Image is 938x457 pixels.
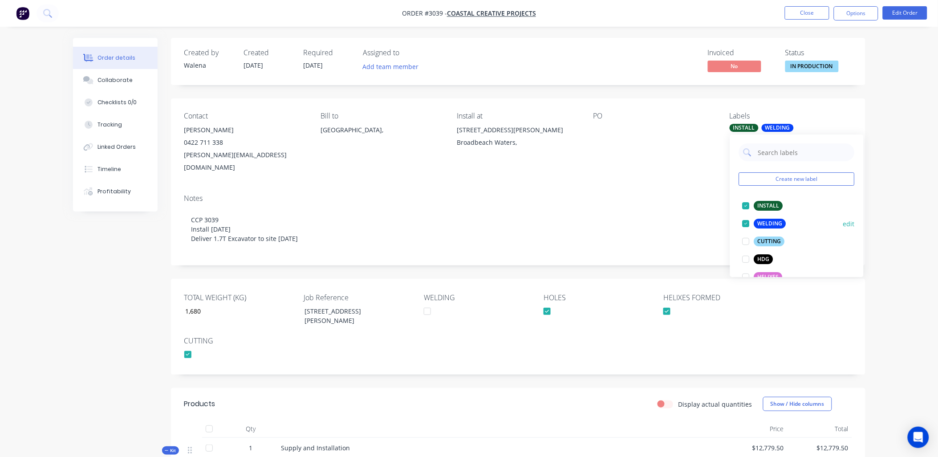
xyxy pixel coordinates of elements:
[358,61,423,73] button: Add team member
[457,136,579,149] div: Broadbeach Waters,
[184,292,296,303] label: TOTAL WEIGHT (KG)
[321,124,443,152] div: [GEOGRAPHIC_DATA],
[184,124,306,136] div: [PERSON_NAME]
[424,292,535,303] label: WELDING
[739,253,777,265] button: HDG
[754,237,785,246] div: CUTTING
[363,61,424,73] button: Add team member
[762,124,794,132] div: WELDING
[165,447,176,454] span: Kit
[184,206,852,252] div: CCP 3039 Install [DATE] Deliver 1.7T Excavator to site [DATE]
[739,200,787,212] button: INSTALL
[544,292,655,303] label: HOLES
[249,443,253,453] span: 1
[457,112,579,120] div: Install at
[184,61,233,70] div: Walena
[97,188,131,196] div: Profitability
[304,61,323,69] span: [DATE]
[708,49,775,57] div: Invoiced
[97,98,137,106] div: Checklists 0/0
[184,124,306,174] div: [PERSON_NAME]0422 711 338[PERSON_NAME][EMAIL_ADDRESS][DOMAIN_NAME]
[785,6,829,20] button: Close
[304,292,415,303] label: Job Reference
[184,112,306,120] div: Contact
[457,124,579,152] div: [STREET_ADDRESS][PERSON_NAME]Broadbeach Waters,
[730,112,852,120] div: Labels
[739,271,786,283] button: HELIXES
[184,49,233,57] div: Created by
[244,61,264,69] span: [DATE]
[678,400,752,409] label: Display actual quantities
[73,69,158,91] button: Collaborate
[73,180,158,203] button: Profitability
[73,158,158,180] button: Timeline
[447,9,536,18] a: Coastal Creative Projects
[402,9,447,18] span: Order #3039 -
[739,235,788,248] button: CUTTING
[97,143,136,151] div: Linked Orders
[178,305,295,318] input: Enter number...
[457,124,579,136] div: [STREET_ADDRESS][PERSON_NAME]
[97,54,135,62] div: Order details
[184,335,296,346] label: CUTTING
[304,49,353,57] div: Required
[184,149,306,174] div: [PERSON_NAME][EMAIL_ADDRESS][DOMAIN_NAME]
[224,420,278,438] div: Qty
[785,61,839,74] button: IN PRODUCTION
[184,194,852,203] div: Notes
[73,91,158,114] button: Checklists 0/0
[162,446,179,455] div: Kit
[184,136,306,149] div: 0422 711 338
[843,219,855,228] button: edit
[723,420,788,438] div: Price
[834,6,878,20] button: Options
[73,47,158,69] button: Order details
[363,49,452,57] div: Assigned to
[281,444,350,452] span: Supply and Installation
[883,6,927,20] button: Edit Order
[593,112,715,120] div: PO
[97,121,122,129] div: Tracking
[754,219,786,228] div: WELDING
[73,136,158,158] button: Linked Orders
[730,124,759,132] div: INSTALL
[297,305,409,327] div: [STREET_ADDRESS][PERSON_NAME]
[663,292,775,303] label: HELIXES FORMED
[97,165,121,173] div: Timeline
[757,143,850,161] input: Search labels
[97,76,133,84] div: Collaborate
[785,61,839,72] span: IN PRODUCTION
[321,124,443,136] div: [GEOGRAPHIC_DATA],
[908,427,929,448] div: Open Intercom Messenger
[244,49,293,57] div: Created
[727,443,784,453] span: $12,779.50
[763,397,832,411] button: Show / Hide columns
[16,7,29,20] img: Factory
[708,61,761,72] span: No
[754,201,783,211] div: INSTALL
[73,114,158,136] button: Tracking
[739,172,855,186] button: Create new label
[785,49,852,57] div: Status
[321,112,443,120] div: Bill to
[739,217,790,230] button: WELDING
[754,272,783,282] div: HELIXES
[754,254,773,264] div: HDG
[184,399,215,409] div: Products
[788,420,852,438] div: Total
[791,443,849,453] span: $12,779.50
